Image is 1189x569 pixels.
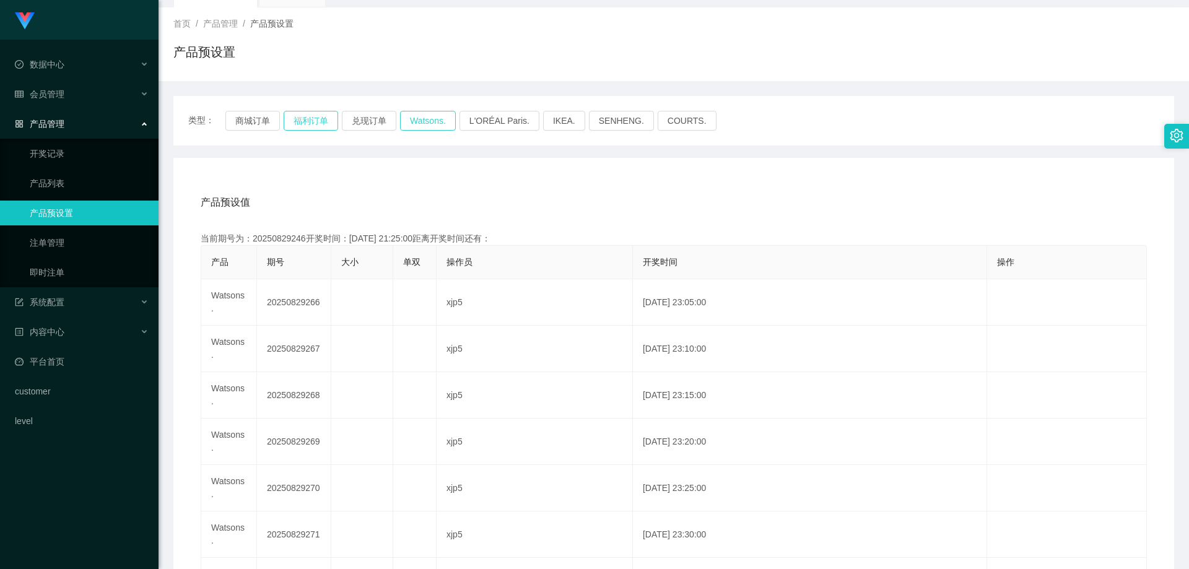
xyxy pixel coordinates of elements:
[437,372,633,419] td: xjp5
[437,279,633,326] td: xjp5
[257,372,331,419] td: 20250829268
[15,59,64,69] span: 数据中心
[203,19,238,28] span: 产品管理
[437,419,633,465] td: xjp5
[173,19,191,28] span: 首页
[437,326,633,372] td: xjp5
[257,279,331,326] td: 20250829266
[633,419,987,465] td: [DATE] 23:20:00
[201,232,1147,245] div: 当前期号为：20250829246开奖时间：[DATE] 21:25:00距离开奖时间还有：
[250,19,294,28] span: 产品预设置
[257,419,331,465] td: 20250829269
[633,511,987,558] td: [DATE] 23:30:00
[211,257,229,267] span: 产品
[201,511,257,558] td: Watsons.
[15,349,149,374] a: 图标: dashboard平台首页
[225,111,280,131] button: 商城订单
[15,298,24,306] i: 图标: form
[633,279,987,326] td: [DATE] 23:05:00
[201,279,257,326] td: Watsons.
[400,111,456,131] button: Watsons.
[15,297,64,307] span: 系统配置
[30,260,149,285] a: 即时注单
[257,326,331,372] td: 20250829267
[15,89,64,99] span: 会员管理
[201,326,257,372] td: Watsons.
[589,111,654,131] button: SENHENG.
[201,419,257,465] td: Watsons.
[15,90,24,98] i: 图标: table
[403,257,420,267] span: 单双
[15,379,149,404] a: customer
[173,43,235,61] h1: 产品预设置
[30,171,149,196] a: 产品列表
[437,511,633,558] td: xjp5
[196,19,198,28] span: /
[1170,129,1183,142] i: 图标: setting
[15,60,24,69] i: 图标: check-circle-o
[15,328,24,336] i: 图标: profile
[284,111,338,131] button: 福利订单
[658,111,716,131] button: COURTS.
[633,465,987,511] td: [DATE] 23:25:00
[342,111,396,131] button: 兑现订单
[188,111,225,131] span: 类型：
[633,372,987,419] td: [DATE] 23:15:00
[30,201,149,225] a: 产品预设置
[201,372,257,419] td: Watsons.
[30,141,149,166] a: 开奖记录
[341,257,359,267] span: 大小
[257,511,331,558] td: 20250829271
[543,111,585,131] button: IKEA.
[201,465,257,511] td: Watsons.
[643,257,677,267] span: 开奖时间
[267,257,284,267] span: 期号
[633,326,987,372] td: [DATE] 23:10:00
[15,119,24,128] i: 图标: appstore-o
[15,327,64,337] span: 内容中心
[15,12,35,30] img: logo.9652507e.png
[15,409,149,433] a: level
[459,111,539,131] button: L'ORÉAL Paris.
[243,19,245,28] span: /
[201,195,250,210] span: 产品预设值
[15,119,64,129] span: 产品管理
[30,230,149,255] a: 注单管理
[446,257,473,267] span: 操作员
[437,465,633,511] td: xjp5
[257,465,331,511] td: 20250829270
[997,257,1014,267] span: 操作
